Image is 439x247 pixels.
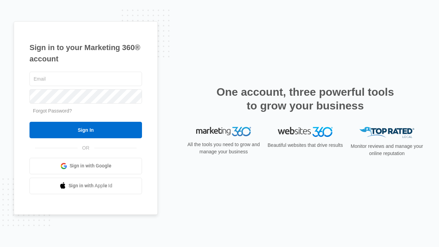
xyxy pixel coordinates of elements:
[196,127,251,137] img: Marketing 360
[359,127,414,138] img: Top Rated Local
[29,72,142,86] input: Email
[70,162,111,169] span: Sign in with Google
[348,143,425,157] p: Monitor reviews and manage your online reputation
[185,141,262,155] p: All the tools you need to grow and manage your business
[29,158,142,174] a: Sign in with Google
[29,42,142,64] h1: Sign in to your Marketing 360® account
[29,122,142,138] input: Sign In
[78,144,94,152] span: OR
[29,178,142,194] a: Sign in with Apple Id
[69,182,112,189] span: Sign in with Apple Id
[267,142,344,149] p: Beautiful websites that drive results
[214,85,396,113] h2: One account, three powerful tools to grow your business
[33,108,72,114] a: Forgot Password?
[278,127,333,137] img: Websites 360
